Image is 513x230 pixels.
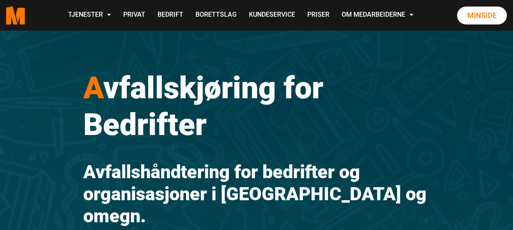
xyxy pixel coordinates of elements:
a: Kundeservice [243,1,301,30]
h2: Avfallshåndtering for bedrifter og organisasjoner i [GEOGRAPHIC_DATA] og omegn. [83,161,430,227]
a: Bedrift [151,1,189,30]
h1: vfallskjøring for Bedrifter [83,69,430,143]
span: A [83,70,103,106]
a: Privat [117,1,151,30]
a: Minside [457,7,507,24]
a: Borettslag [189,1,243,30]
a: Tjenester [62,1,117,30]
a: Om Medarbeiderne [335,1,420,30]
a: Priser [301,1,335,30]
